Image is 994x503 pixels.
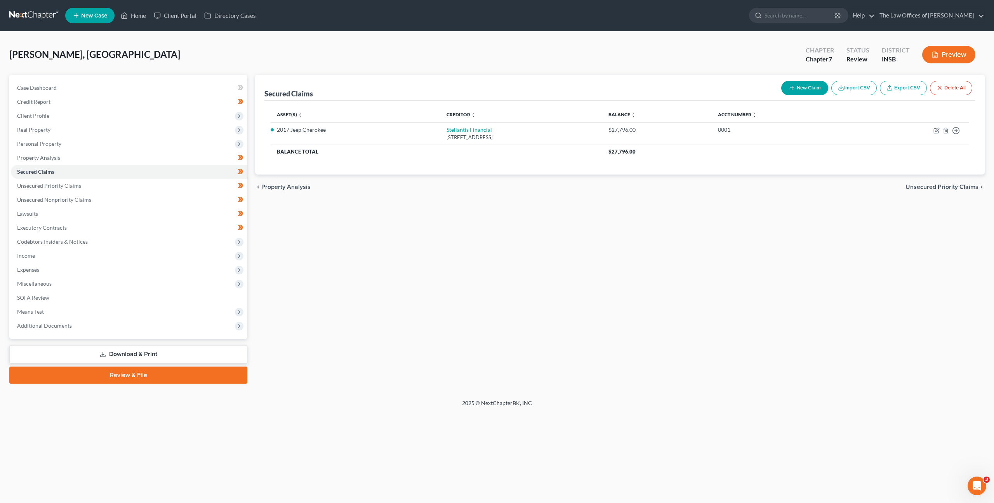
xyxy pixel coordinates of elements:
[846,55,869,64] div: Review
[150,9,200,23] a: Client Portal
[905,184,978,190] span: Unsecured Priority Claims
[261,184,311,190] span: Property Analysis
[905,184,985,190] button: Unsecured Priority Claims chevron_right
[882,55,910,64] div: INSB
[447,112,476,117] a: Creditor unfold_more
[9,49,180,60] span: [PERSON_NAME], [GEOGRAPHIC_DATA]
[471,113,476,117] i: unfold_more
[11,179,247,193] a: Unsecured Priority Claims
[264,89,313,98] div: Secured Claims
[11,221,247,235] a: Executory Contracts
[255,184,261,190] i: chevron_left
[17,322,72,329] span: Additional Documents
[277,112,302,117] a: Asset(s) unfold_more
[17,308,44,315] span: Means Test
[200,9,260,23] a: Directory Cases
[17,112,49,119] span: Client Profile
[11,193,247,207] a: Unsecured Nonpriority Claims
[978,184,985,190] i: chevron_right
[17,224,67,231] span: Executory Contracts
[277,126,434,134] li: 2017 Jeep Cherokee
[117,9,150,23] a: Home
[922,46,975,63] button: Preview
[831,81,877,95] button: Import CSV
[17,266,39,273] span: Expenses
[876,9,984,23] a: The Law Offices of [PERSON_NAME]
[11,207,247,221] a: Lawsuits
[806,46,834,55] div: Chapter
[752,113,757,117] i: unfold_more
[11,81,247,95] a: Case Dashboard
[17,126,50,133] span: Real Property
[11,165,247,179] a: Secured Claims
[17,238,88,245] span: Codebtors Insiders & Notices
[298,113,302,117] i: unfold_more
[11,291,247,305] a: SOFA Review
[829,55,832,63] span: 7
[846,46,869,55] div: Status
[781,81,828,95] button: New Claim
[11,151,247,165] a: Property Analysis
[17,154,60,161] span: Property Analysis
[718,112,757,117] a: Acct Number unfold_more
[271,145,602,159] th: Balance Total
[17,252,35,259] span: Income
[81,13,107,19] span: New Case
[718,126,847,134] div: 0001
[17,168,54,175] span: Secured Claims
[255,184,311,190] button: chevron_left Property Analysis
[9,367,247,384] a: Review & File
[930,81,972,95] button: Delete All
[849,9,875,23] a: Help
[765,8,836,23] input: Search by name...
[17,140,61,147] span: Personal Property
[17,84,57,91] span: Case Dashboard
[882,46,910,55] div: District
[17,98,50,105] span: Credit Report
[880,81,927,95] a: Export CSV
[608,112,636,117] a: Balance unfold_more
[608,126,706,134] div: $27,796.00
[447,126,492,133] a: Stellantis Financial
[17,280,52,287] span: Miscellaneous
[17,182,81,189] span: Unsecured Priority Claims
[984,477,990,483] span: 3
[631,113,636,117] i: unfold_more
[608,148,636,155] span: $27,796.00
[276,399,718,413] div: 2025 © NextChapterBK, INC
[9,345,247,363] a: Download & Print
[968,477,986,495] iframe: Intercom live chat
[17,294,49,301] span: SOFA Review
[11,95,247,109] a: Credit Report
[17,210,38,217] span: Lawsuits
[17,196,91,203] span: Unsecured Nonpriority Claims
[806,55,834,64] div: Chapter
[447,134,596,141] div: [STREET_ADDRESS]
